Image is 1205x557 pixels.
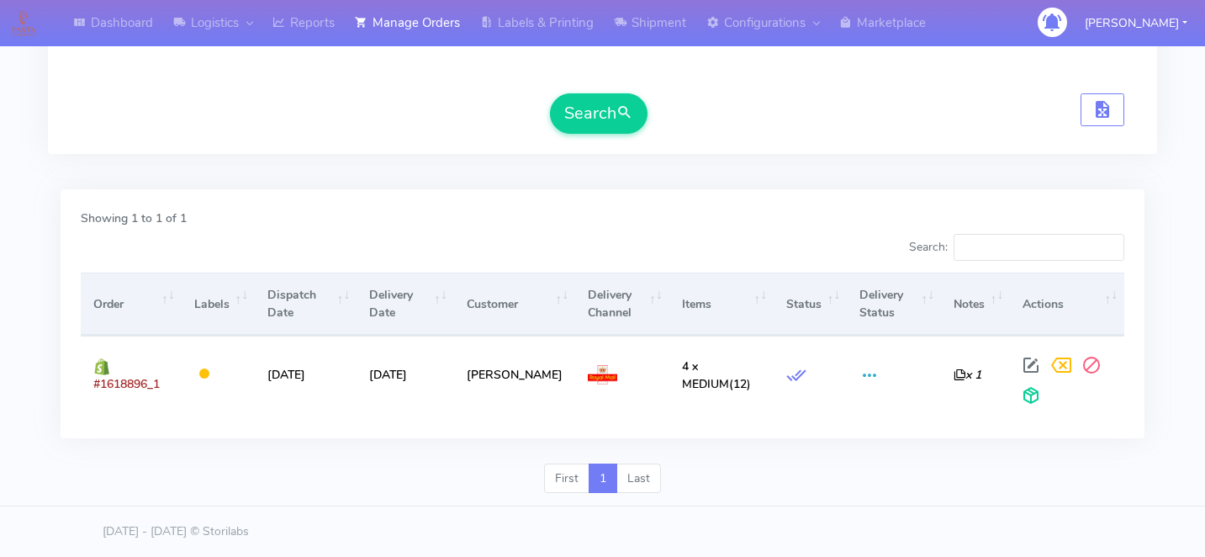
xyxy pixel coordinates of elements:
label: Search: [909,234,1124,261]
img: shopify.png [93,358,110,375]
button: Search [550,93,647,134]
td: [DATE] [357,336,453,412]
th: Actions: activate to sort column ascending [1010,273,1124,336]
td: [DATE] [255,336,357,412]
a: 1 [589,464,617,494]
button: [PERSON_NAME] [1072,6,1200,40]
td: [PERSON_NAME] [454,336,575,412]
label: Showing 1 to 1 of 1 [81,210,187,227]
span: #1618896_1 [93,376,160,392]
input: Search: [954,234,1124,261]
img: Royal Mail [588,365,617,385]
th: Order: activate to sort column ascending [81,273,182,336]
i: x 1 [954,367,981,383]
th: Labels: activate to sort column ascending [182,273,255,336]
th: Status: activate to sort column ascending [774,273,847,336]
th: Delivery Date: activate to sort column ascending [357,273,453,336]
th: Items: activate to sort column ascending [669,273,774,336]
span: (12) [682,358,751,392]
th: Delivery Status: activate to sort column ascending [847,273,941,336]
th: Dispatch Date: activate to sort column ascending [255,273,357,336]
th: Notes: activate to sort column ascending [941,273,1010,336]
th: Delivery Channel: activate to sort column ascending [575,273,669,336]
th: Customer: activate to sort column ascending [454,273,575,336]
span: 4 x MEDIUM [682,358,729,392]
